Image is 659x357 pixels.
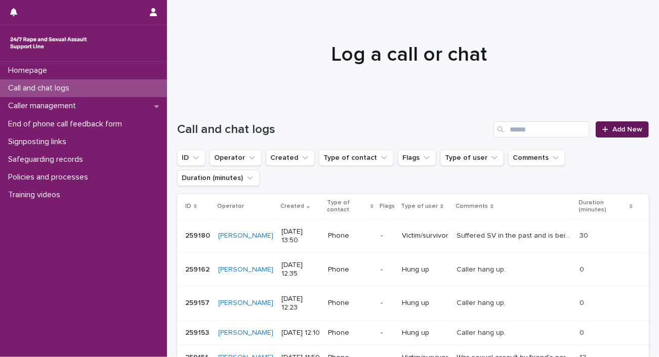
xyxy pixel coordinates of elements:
p: Caller hang up. [457,263,508,274]
a: [PERSON_NAME] [218,299,273,307]
p: Caller management [4,101,84,111]
p: Hung up [402,265,448,274]
tr: 259162259162 [PERSON_NAME] [DATE] 12:35Phone-Hung upCaller hang up.Caller hang up. 00 [177,253,649,287]
p: Phone [328,232,373,240]
button: Created [266,150,315,166]
p: Phone [328,265,373,274]
p: 259162 [185,263,212,274]
input: Search [493,121,590,138]
a: Add New [596,121,649,138]
p: 0 [580,297,586,307]
p: [DATE] 12:10 [281,329,320,337]
p: Training videos [4,190,68,200]
h1: Call and chat logs [177,122,489,137]
p: Safeguarding records [4,155,91,164]
p: [DATE] 13:50 [281,228,320,245]
p: Hung up [402,329,448,337]
button: Comments [508,150,565,166]
p: Homepage [4,66,55,75]
p: Caller hang up. [457,297,508,307]
p: [DATE] 12:35 [281,261,320,278]
p: 0 [580,327,586,337]
button: Type of contact [319,150,394,166]
a: [PERSON_NAME] [218,265,273,274]
button: ID [177,150,205,166]
button: Duration (minutes) [177,170,260,186]
p: Flags [380,201,395,212]
p: 30 [580,230,590,240]
h1: Log a call or chat [177,42,641,67]
p: Created [280,201,304,212]
p: 259153 [185,327,211,337]
img: rhQMoQhaT3yELyF149Cw [8,33,89,53]
p: - [381,232,394,240]
p: Caller hang up. [457,327,508,337]
p: End of phone call feedback form [4,119,130,129]
p: - [381,265,394,274]
p: Phone [328,329,373,337]
span: Add New [612,126,642,133]
p: Type of user [401,201,438,212]
p: Signposting links [4,137,74,147]
p: Hung up [402,299,448,307]
p: Phone [328,299,373,307]
tr: 259153259153 [PERSON_NAME] [DATE] 12:10Phone-Hung upCaller hang up.Caller hang up. 00 [177,320,649,345]
p: [DATE] 12:23 [281,295,320,312]
button: Type of user [440,150,504,166]
button: Flags [398,150,436,166]
p: - [381,299,394,307]
p: Policies and processes [4,172,96,182]
p: Type of contact [327,197,368,216]
p: 259157 [185,297,212,307]
p: 0 [580,263,586,274]
p: Duration (minutes) [579,197,627,216]
a: [PERSON_NAME] [218,232,273,240]
p: ID [185,201,191,212]
p: Suffered SV in the past and is being impacted and worries about the lack of concentration which m... [457,230,573,240]
p: Operator [217,201,244,212]
p: Call and chat logs [4,83,77,93]
p: 259180 [185,230,212,240]
tr: 259157259157 [PERSON_NAME] [DATE] 12:23Phone-Hung upCaller hang up.Caller hang up. 00 [177,286,649,320]
p: Victim/survivor [402,232,448,240]
a: [PERSON_NAME] [218,329,273,337]
tr: 259180259180 [PERSON_NAME] [DATE] 13:50Phone-Victim/survivorSuffered SV in the past and is being ... [177,219,649,253]
p: Comments [456,201,488,212]
p: - [381,329,394,337]
button: Operator [210,150,262,166]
